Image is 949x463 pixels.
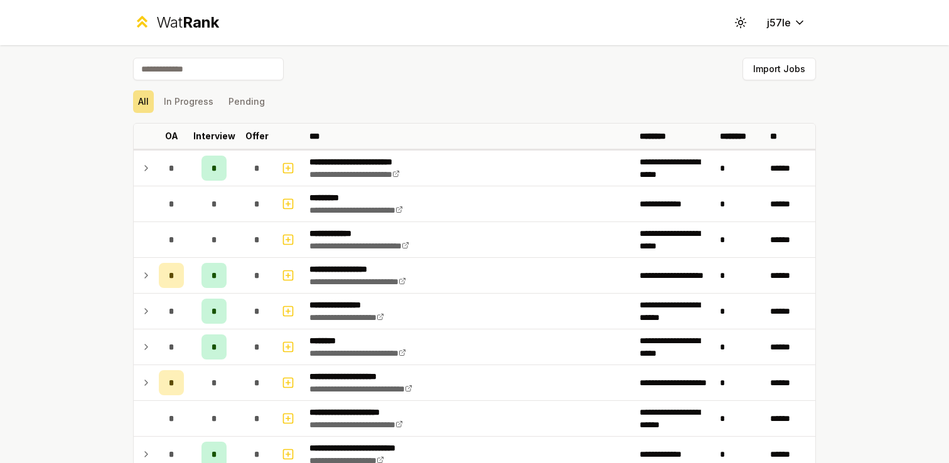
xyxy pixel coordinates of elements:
[183,13,219,31] span: Rank
[133,13,219,33] a: WatRank
[743,58,816,80] button: Import Jobs
[757,11,816,34] button: j57le
[193,130,235,142] p: Interview
[223,90,270,113] button: Pending
[245,130,269,142] p: Offer
[767,15,791,30] span: j57le
[159,90,218,113] button: In Progress
[156,13,219,33] div: Wat
[165,130,178,142] p: OA
[133,90,154,113] button: All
